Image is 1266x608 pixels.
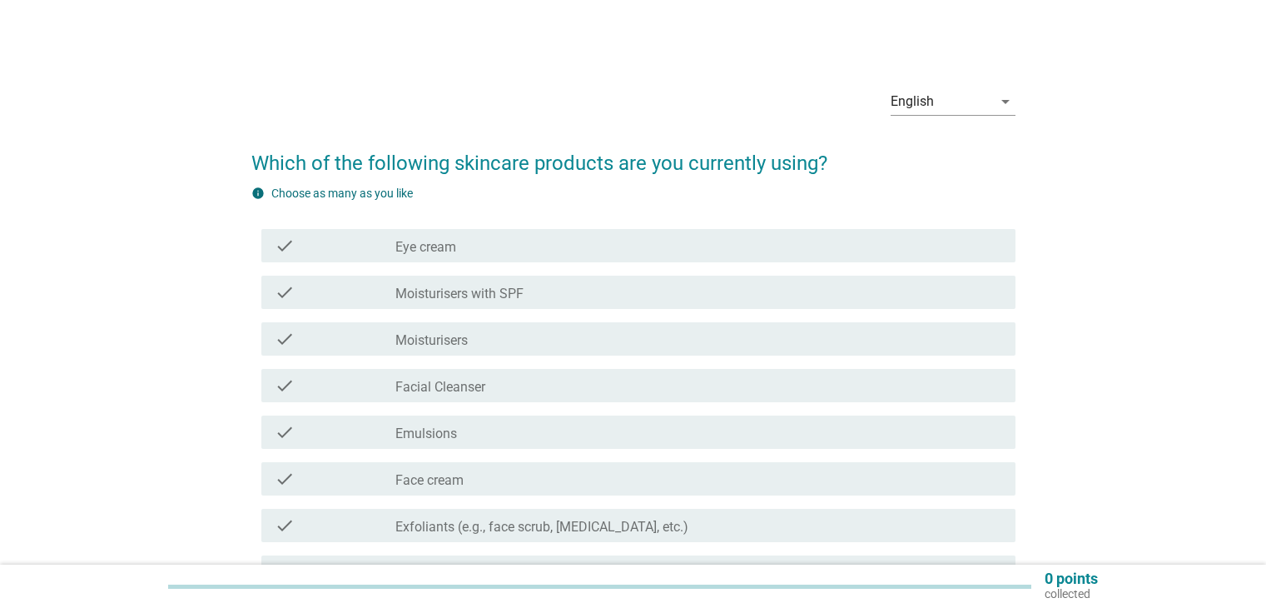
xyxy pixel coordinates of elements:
i: info [251,187,265,200]
div: English [891,94,934,109]
label: Facial Cleanser [395,379,485,396]
label: Emulsions [395,426,457,442]
label: Eye cream [395,239,456,256]
i: check [275,376,295,396]
i: arrow_drop_down [995,92,1015,112]
label: Exfoliants (e.g., face scrub, [MEDICAL_DATA], etc.) [395,519,688,536]
i: check [275,422,295,442]
i: check [275,516,295,536]
i: check [275,562,295,582]
i: check [275,282,295,302]
p: 0 points [1045,571,1098,586]
i: check [275,236,295,256]
i: check [275,329,295,349]
label: Choose as many as you like [271,187,413,200]
label: Moisturisers with SPF [395,286,524,302]
p: collected [1045,586,1098,601]
label: Moisturisers [395,332,468,349]
h2: Which of the following skincare products are you currently using? [251,132,1015,178]
i: check [275,469,295,489]
label: Face cream [395,472,464,489]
